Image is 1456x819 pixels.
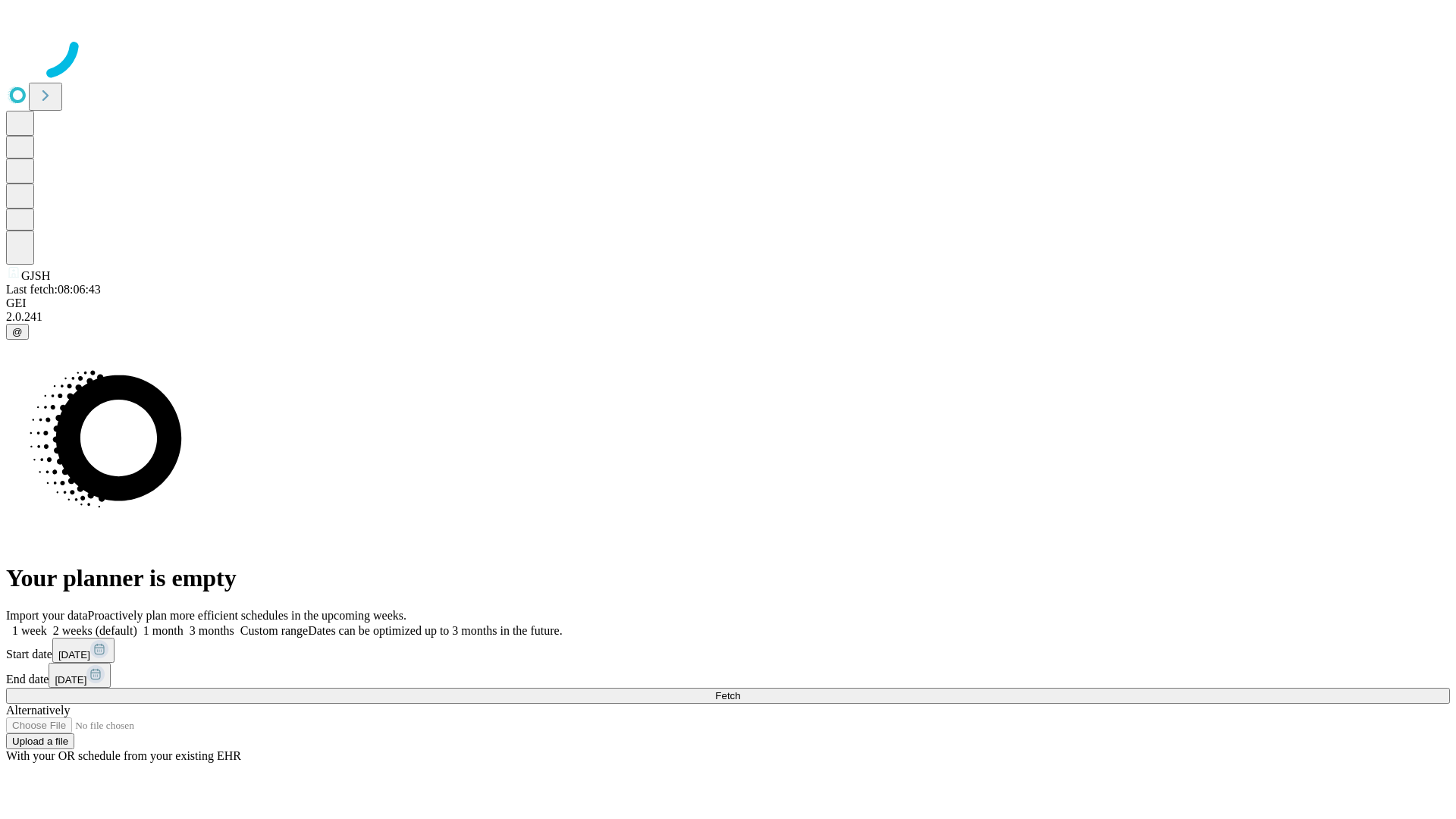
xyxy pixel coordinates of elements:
[6,749,241,762] span: With your OR schedule from your existing EHR
[52,638,115,663] button: [DATE]
[308,624,562,637] span: Dates can be optimized up to 3 months in the future.
[21,269,50,282] span: GJSH
[12,624,47,637] span: 1 week
[49,663,111,688] button: [DATE]
[55,674,86,686] span: [DATE]
[240,624,308,637] span: Custom range
[6,310,1450,324] div: 2.0.241
[6,283,101,296] span: Last fetch: 08:06:43
[715,690,740,701] span: Fetch
[143,624,184,637] span: 1 month
[58,649,90,661] span: [DATE]
[6,324,29,340] button: @
[6,638,1450,663] div: Start date
[6,609,88,622] span: Import your data
[6,663,1450,688] div: End date
[53,624,137,637] span: 2 weeks (default)
[6,733,74,749] button: Upload a file
[88,609,406,622] span: Proactively plan more efficient schedules in the upcoming weeks.
[12,326,23,337] span: @
[190,624,234,637] span: 3 months
[6,704,70,717] span: Alternatively
[6,297,1450,310] div: GEI
[6,564,1450,592] h1: Your planner is empty
[6,688,1450,704] button: Fetch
